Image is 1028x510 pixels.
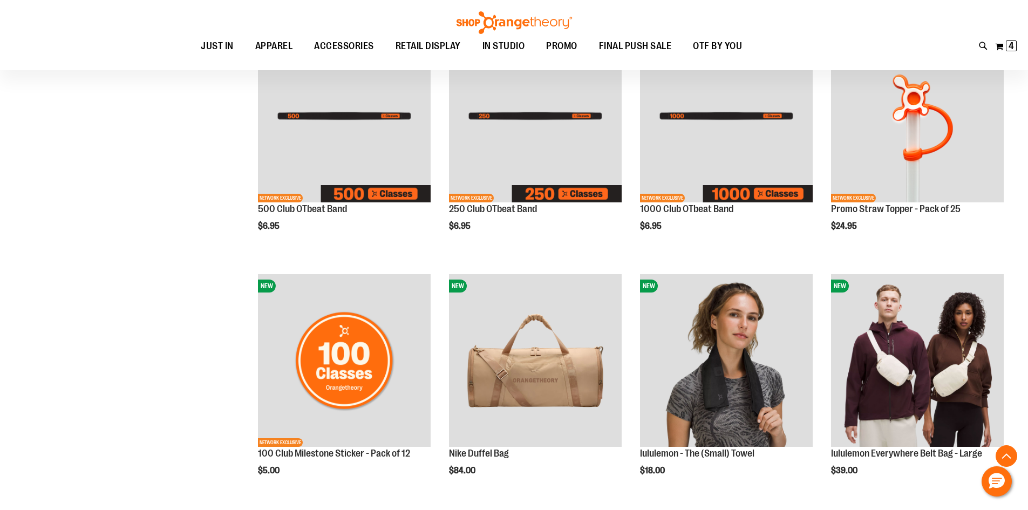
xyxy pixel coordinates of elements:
[258,274,431,447] img: 100 Club Milestone Sticker - Pack of 12
[258,438,303,447] span: NETWORK EXCLUSIVE
[682,34,753,59] a: OTF BY YOU
[831,466,859,475] span: $39.00
[449,280,467,293] span: NEW
[449,30,622,202] img: Image of 250 Club OTbeat Band
[640,221,663,231] span: $6.95
[599,34,672,58] span: FINAL PUSH SALE
[640,448,754,459] a: lululemon - The (Small) Towel
[831,274,1004,448] a: lululemon Everywhere Belt Bag - LargeNEW
[258,448,410,459] a: 100 Club Milestone Sticker - Pack of 12
[640,194,685,202] span: NETWORK EXCLUSIVE
[640,274,813,447] img: lululemon - The (Small) Towel
[640,466,666,475] span: $18.00
[258,280,276,293] span: NEW
[258,30,431,204] a: Image of 500 Club OTbeat BandNEWNETWORK EXCLUSIVE
[253,269,436,503] div: product
[535,34,588,59] a: PROMO
[449,466,477,475] span: $84.00
[449,274,622,448] a: Nike Duffel BagNEW
[826,269,1009,503] div: product
[996,445,1017,467] button: Back To Top
[455,11,574,34] img: Shop Orangetheory
[444,269,627,503] div: product
[482,34,525,58] span: IN STUDIO
[546,34,577,58] span: PROMO
[588,34,683,59] a: FINAL PUSH SALE
[258,203,347,214] a: 500 Club OTbeat Band
[449,221,472,231] span: $6.95
[831,274,1004,447] img: lululemon Everywhere Belt Bag - Large
[640,30,813,202] img: Image of 1000 Club OTbeat Band
[472,34,536,59] a: IN STUDIO
[258,274,431,448] a: 100 Club Milestone Sticker - Pack of 12NEWNETWORK EXCLUSIVE
[244,34,304,59] a: APPAREL
[640,203,733,214] a: 1000 Club OTbeat Band
[385,34,472,59] a: RETAIL DISPLAY
[258,30,431,202] img: Image of 500 Club OTbeat Band
[190,34,244,59] a: JUST IN
[826,24,1009,259] div: product
[831,30,1004,202] img: Promo Straw Topper - Pack of 25
[449,448,509,459] a: Nike Duffel Bag
[314,34,374,58] span: ACCESSORIES
[449,194,494,202] span: NETWORK EXCLUSIVE
[635,269,818,503] div: product
[449,274,622,447] img: Nike Duffel Bag
[640,274,813,448] a: lululemon - The (Small) TowelNEW
[831,448,982,459] a: lululemon Everywhere Belt Bag - Large
[258,466,281,475] span: $5.00
[831,203,961,214] a: Promo Straw Topper - Pack of 25
[449,30,622,204] a: Image of 250 Club OTbeat BandNEWNETWORK EXCLUSIVE
[831,30,1004,204] a: Promo Straw Topper - Pack of 25NEWNETWORK EXCLUSIVE
[396,34,461,58] span: RETAIL DISPLAY
[640,280,658,293] span: NEW
[831,221,859,231] span: $24.95
[201,34,234,58] span: JUST IN
[982,466,1012,497] button: Hello, have a question? Let’s chat.
[253,24,436,253] div: product
[303,34,385,58] a: ACCESSORIES
[640,30,813,204] a: Image of 1000 Club OTbeat BandNEWNETWORK EXCLUSIVE
[255,34,293,58] span: APPAREL
[693,34,742,58] span: OTF BY YOU
[831,280,849,293] span: NEW
[449,203,537,214] a: 250 Club OTbeat Band
[831,194,876,202] span: NETWORK EXCLUSIVE
[258,194,303,202] span: NETWORK EXCLUSIVE
[635,24,818,253] div: product
[1009,40,1014,51] span: 4
[444,24,627,253] div: product
[258,221,281,231] span: $6.95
